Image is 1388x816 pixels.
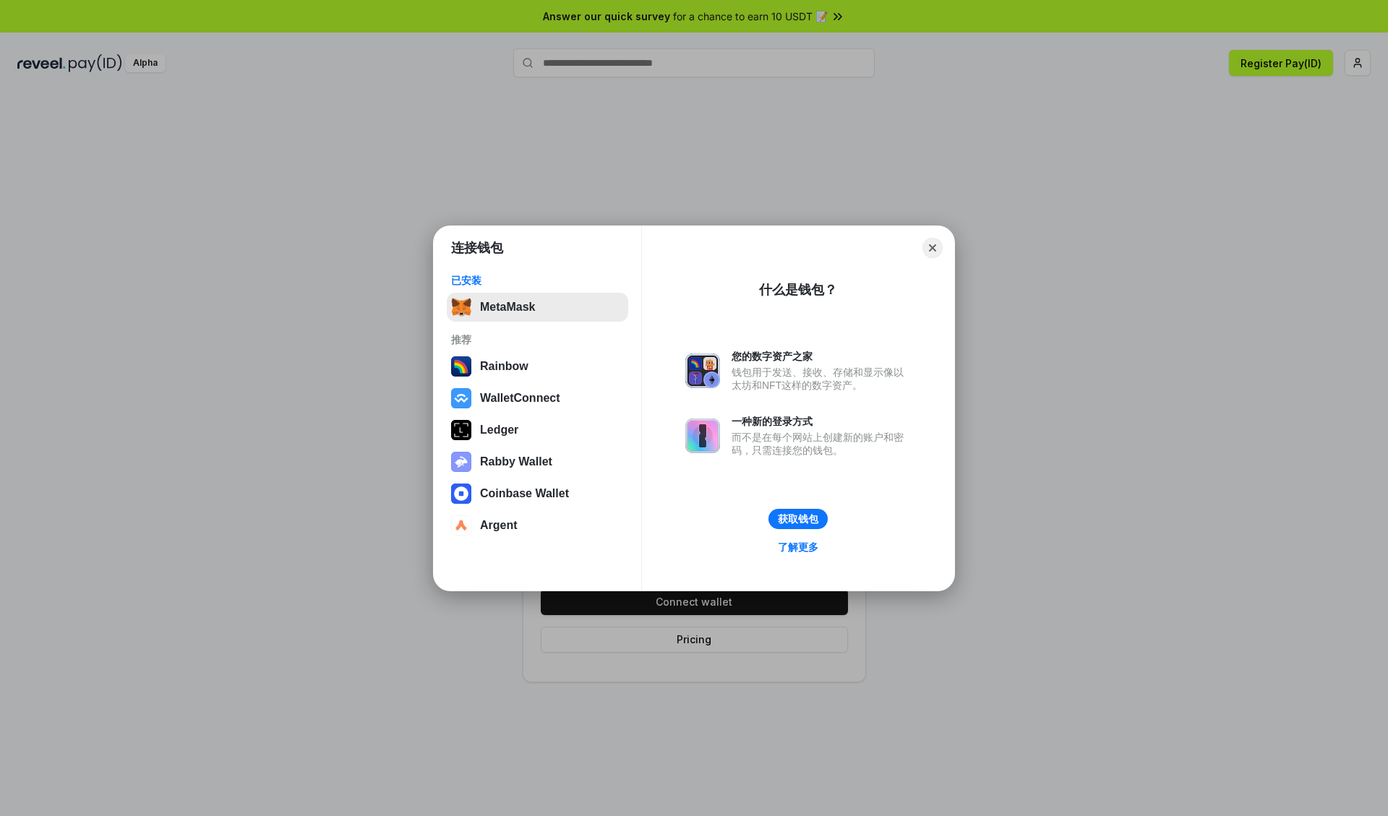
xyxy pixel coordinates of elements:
[451,333,624,346] div: 推荐
[480,455,552,468] div: Rabby Wallet
[685,353,720,388] img: svg+xml,%3Csvg%20xmlns%3D%22http%3A%2F%2Fwww.w3.org%2F2000%2Fsvg%22%20fill%3D%22none%22%20viewBox...
[480,360,528,373] div: Rainbow
[759,281,837,299] div: 什么是钱包？
[732,350,911,363] div: 您的数字资产之家
[451,484,471,504] img: svg+xml,%3Csvg%20width%3D%2228%22%20height%3D%2228%22%20viewBox%3D%220%200%2028%2028%22%20fill%3D...
[778,541,818,554] div: 了解更多
[769,538,827,557] a: 了解更多
[447,293,628,322] button: MetaMask
[480,392,560,405] div: WalletConnect
[447,352,628,381] button: Rainbow
[447,479,628,508] button: Coinbase Wallet
[922,238,943,258] button: Close
[451,515,471,536] img: svg+xml,%3Csvg%20width%3D%2228%22%20height%3D%2228%22%20viewBox%3D%220%200%2028%2028%22%20fill%3D...
[732,366,911,392] div: 钱包用于发送、接收、存储和显示像以太坊和NFT这样的数字资产。
[480,301,535,314] div: MetaMask
[451,388,471,408] img: svg+xml,%3Csvg%20width%3D%2228%22%20height%3D%2228%22%20viewBox%3D%220%200%2028%2028%22%20fill%3D...
[768,509,828,529] button: 获取钱包
[480,424,518,437] div: Ledger
[447,384,628,413] button: WalletConnect
[778,512,818,525] div: 获取钱包
[447,511,628,540] button: Argent
[451,239,503,257] h1: 连接钱包
[447,447,628,476] button: Rabby Wallet
[685,418,720,453] img: svg+xml,%3Csvg%20xmlns%3D%22http%3A%2F%2Fwww.w3.org%2F2000%2Fsvg%22%20fill%3D%22none%22%20viewBox...
[451,452,471,472] img: svg+xml,%3Csvg%20xmlns%3D%22http%3A%2F%2Fwww.w3.org%2F2000%2Fsvg%22%20fill%3D%22none%22%20viewBox...
[451,297,471,317] img: svg+xml,%3Csvg%20fill%3D%22none%22%20height%3D%2233%22%20viewBox%3D%220%200%2035%2033%22%20width%...
[480,519,518,532] div: Argent
[480,487,569,500] div: Coinbase Wallet
[451,420,471,440] img: svg+xml,%3Csvg%20xmlns%3D%22http%3A%2F%2Fwww.w3.org%2F2000%2Fsvg%22%20width%3D%2228%22%20height%3...
[732,415,911,428] div: 一种新的登录方式
[451,274,624,287] div: 已安装
[447,416,628,444] button: Ledger
[732,431,911,457] div: 而不是在每个网站上创建新的账户和密码，只需连接您的钱包。
[451,356,471,377] img: svg+xml,%3Csvg%20width%3D%22120%22%20height%3D%22120%22%20viewBox%3D%220%200%20120%20120%22%20fil...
